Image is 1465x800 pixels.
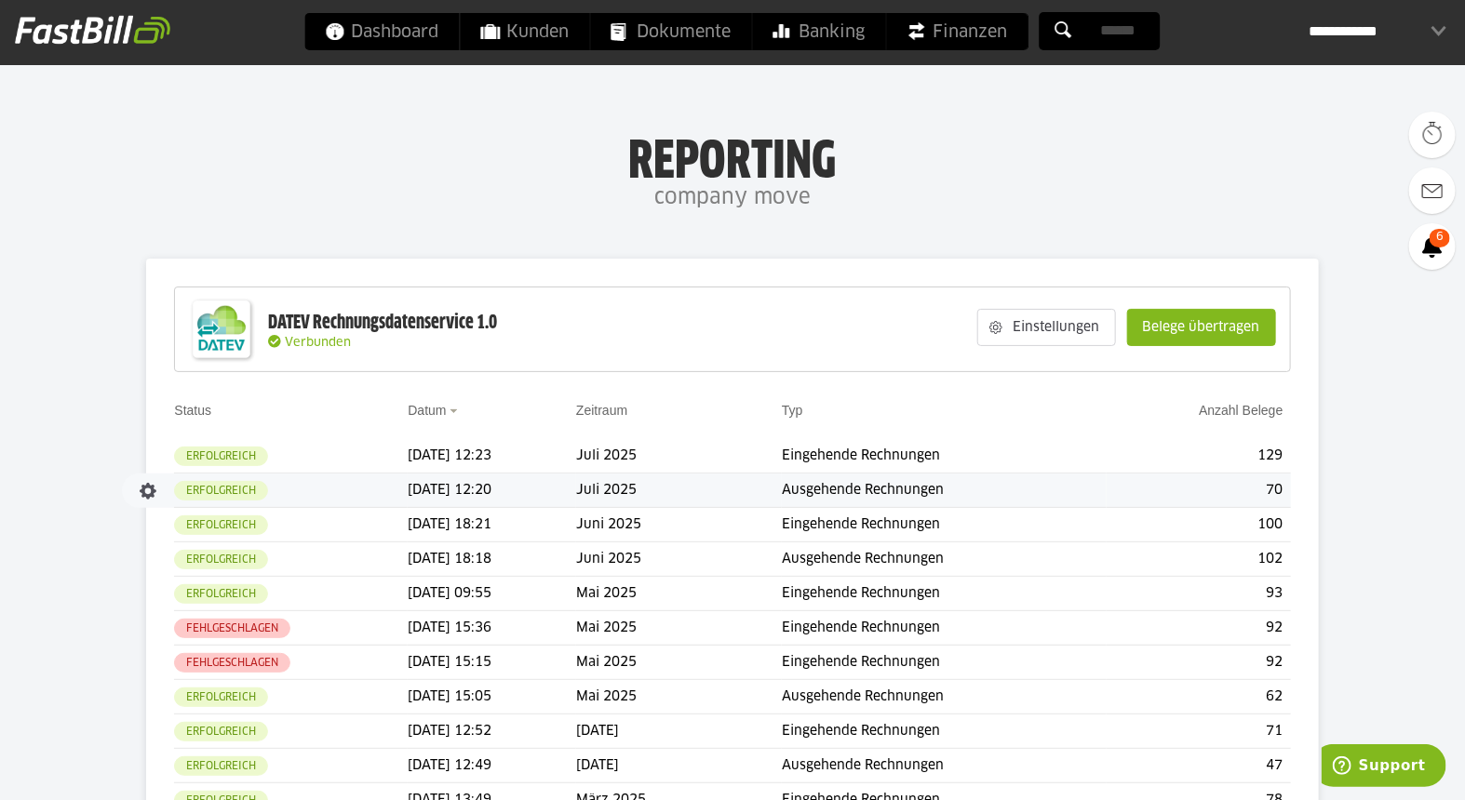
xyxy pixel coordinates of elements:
[174,722,268,741] sl-badge: Erfolgreich
[576,646,782,680] td: Mai 2025
[576,473,782,508] td: Juli 2025
[174,550,268,569] sl-badge: Erfolgreich
[408,508,576,542] td: [DATE] 18:21
[1107,680,1290,714] td: 62
[782,439,1107,473] td: Eingehende Rechnungen
[782,611,1107,646] td: Eingehende Rechnungen
[576,403,627,418] a: Zeitraum
[174,687,268,707] sl-badge: Erfolgreich
[408,577,576,611] td: [DATE] 09:55
[174,653,290,673] sl-badge: Fehlgeschlagen
[408,611,576,646] td: [DATE] 15:36
[285,337,351,349] span: Verbunden
[782,542,1107,577] td: Ausgehende Rechnungen
[408,473,576,508] td: [DATE] 12:20
[174,756,268,776] sl-badge: Erfolgreich
[174,481,268,500] sl-badge: Erfolgreich
[576,714,782,749] td: [DATE]
[782,749,1107,783] td: Ausgehende Rechnungen
[1107,439,1290,473] td: 129
[174,447,268,466] sl-badge: Erfolgreich
[450,409,462,413] img: sort_desc.gif
[782,646,1107,680] td: Eingehende Rechnungen
[782,473,1107,508] td: Ausgehende Rechnungen
[782,680,1107,714] td: Ausgehende Rechnungen
[576,577,782,611] td: Mai 2025
[15,15,170,45] img: fastbill_logo_white.png
[576,542,782,577] td: Juni 2025
[1127,309,1276,346] sl-button: Belege übertragen
[174,619,290,638] sl-badge: Fehlgeschlagen
[591,13,752,50] a: Dokumente
[1430,229,1450,247] span: 6
[461,13,590,50] a: Kunden
[408,403,446,418] a: Datum
[481,13,570,50] span: Kunden
[174,403,211,418] a: Status
[612,13,732,50] span: Dokumente
[408,749,576,783] td: [DATE] 12:49
[1107,508,1290,542] td: 100
[1199,403,1283,418] a: Anzahl Belege
[305,13,460,50] a: Dashboard
[408,439,576,473] td: [DATE] 12:23
[174,515,268,535] sl-badge: Erfolgreich
[753,13,886,50] a: Banking
[576,680,782,714] td: Mai 2025
[408,646,576,680] td: [DATE] 15:15
[174,584,268,604] sl-badge: Erfolgreich
[1107,714,1290,749] td: 71
[576,749,782,783] td: [DATE]
[782,577,1107,611] td: Eingehende Rechnungen
[408,680,576,714] td: [DATE] 15:05
[782,508,1107,542] td: Eingehende Rechnungen
[576,508,782,542] td: Juni 2025
[184,292,259,367] img: DATEV-Datenservice Logo
[326,13,439,50] span: Dashboard
[1107,646,1290,680] td: 92
[977,309,1116,346] sl-button: Einstellungen
[773,13,866,50] span: Banking
[576,439,782,473] td: Juli 2025
[1107,473,1290,508] td: 70
[408,542,576,577] td: [DATE] 18:18
[1107,577,1290,611] td: 93
[1107,611,1290,646] td: 92
[887,13,1028,50] a: Finanzen
[408,714,576,749] td: [DATE] 12:52
[576,611,782,646] td: Mai 2025
[268,311,497,335] div: DATEV Rechnungsdatenservice 1.0
[782,403,803,418] a: Typ
[1409,223,1456,270] a: 6
[186,131,1279,180] h1: Reporting
[907,13,1008,50] span: Finanzen
[1107,749,1290,783] td: 47
[782,714,1107,749] td: Eingehende Rechnungen
[1322,744,1446,791] iframe: Öffnet ein Widget, in dem Sie weitere Informationen finden
[1107,542,1290,577] td: 102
